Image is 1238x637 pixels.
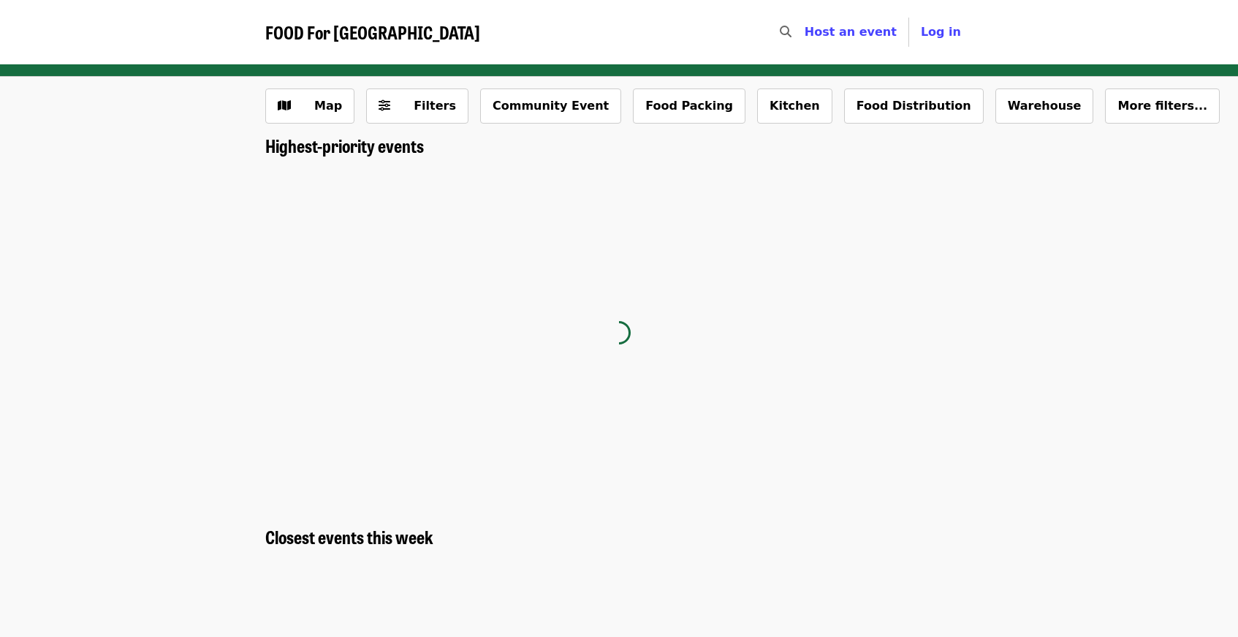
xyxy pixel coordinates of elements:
span: Map [314,99,342,113]
button: Kitchen [757,88,832,124]
span: Log in [921,25,961,39]
span: FOOD For [GEOGRAPHIC_DATA] [265,19,480,45]
input: Search [800,15,812,50]
div: Highest-priority events [254,135,984,157]
span: Closest events this week [265,524,433,549]
button: Community Event [480,88,621,124]
span: Highest-priority events [265,132,424,158]
button: More filters... [1105,88,1220,124]
i: search icon [780,25,791,39]
a: Closest events this week [265,527,433,548]
div: Closest events this week [254,527,984,548]
a: FOOD For [GEOGRAPHIC_DATA] [265,22,480,43]
a: Highest-priority events [265,135,424,157]
button: Show map view [265,88,354,124]
button: Log in [909,18,973,47]
i: map icon [278,99,291,113]
button: Warehouse [995,88,1094,124]
button: Food Distribution [844,88,984,124]
span: Filters [414,99,456,113]
button: Food Packing [633,88,745,124]
i: sliders-h icon [379,99,390,113]
span: More filters... [1117,99,1207,113]
button: Filters (0 selected) [366,88,468,124]
a: Host an event [805,25,897,39]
